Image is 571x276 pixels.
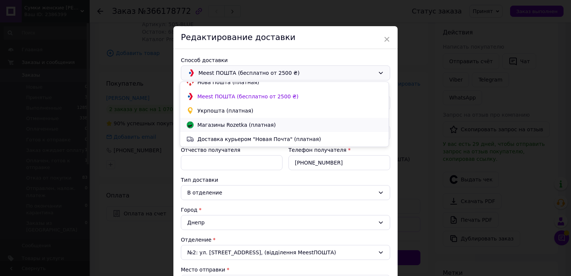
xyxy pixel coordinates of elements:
span: Нова Пошта (платная) [197,79,383,86]
div: В отделение [187,188,375,197]
div: Редактирование доставки [173,26,398,49]
span: Meest ПОШТА (бесплатно от 2500 ₴) [198,69,375,77]
span: Магазины Rozetka (платная) [197,121,383,129]
span: Meest ПОШТА (бесплатно от 2500 ₴) [197,93,383,100]
div: Тип доставки [181,176,390,184]
label: Телефон получателя [288,147,346,153]
span: Доставка курьером "Новая Почта" (платная) [197,135,383,143]
div: Способ доставки [181,56,390,64]
div: Днепр [181,215,390,230]
div: Место отправки [181,266,390,273]
div: Отделение [181,236,390,243]
label: Отчество получателя [181,147,240,153]
span: Укрпошта (платная) [197,107,383,114]
input: Например, 055 123 45 67 [288,155,390,170]
span: × [383,33,390,46]
div: №2: ул. [STREET_ADDRESS], (відділення MeestПОШТА) [181,245,390,260]
div: Город [181,206,390,214]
